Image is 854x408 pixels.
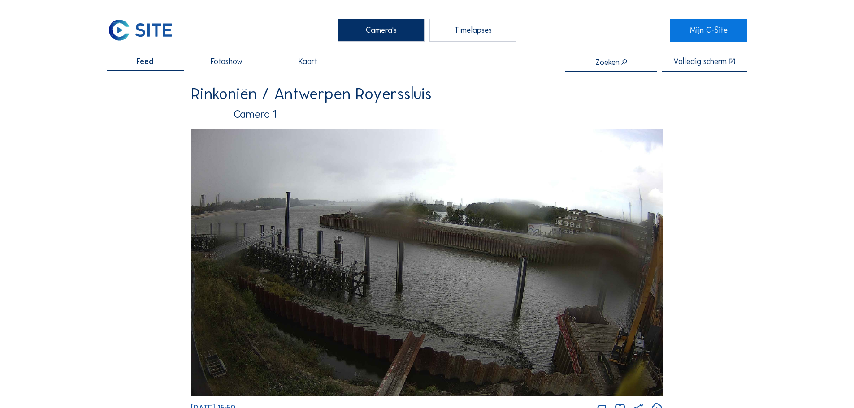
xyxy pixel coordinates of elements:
[191,109,663,120] div: Camera 1
[191,129,663,396] img: Image
[429,19,516,41] div: Timelapses
[338,19,425,41] div: Camera's
[299,58,317,66] span: Kaart
[670,19,747,41] a: Mijn C-Site
[211,58,243,66] span: Fotoshow
[107,19,183,41] a: C-SITE Logo
[191,86,663,102] div: Rinkoniën / Antwerpen Royerssluis
[107,19,174,41] img: C-SITE Logo
[673,58,727,66] div: Volledig scherm
[136,58,154,66] span: Feed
